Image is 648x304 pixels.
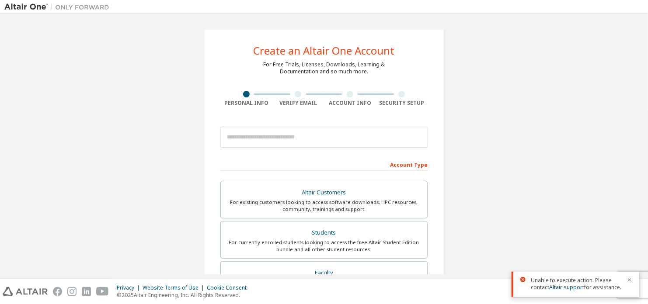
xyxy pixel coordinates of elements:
img: Altair One [4,3,114,11]
div: Account Info [324,100,376,107]
div: Altair Customers [226,187,422,199]
div: Cookie Consent [207,284,252,291]
a: Altair support [549,283,584,291]
div: Faculty [226,267,422,279]
div: For currently enrolled students looking to access the free Altair Student Edition bundle and all ... [226,239,422,253]
div: Account Type [220,157,428,171]
div: Security Setup [376,100,428,107]
div: Students [226,227,422,239]
div: Personal Info [220,100,272,107]
div: Verify Email [272,100,324,107]
img: facebook.svg [53,287,62,296]
div: Website Terms of Use [143,284,207,291]
p: © 2025 Altair Engineering, Inc. All Rights Reserved. [117,291,252,299]
div: Privacy [117,284,143,291]
img: youtube.svg [96,287,109,296]
span: Unable to execute action. Please contact for assistance. [531,277,622,291]
div: Create an Altair One Account [254,45,395,56]
div: For Free Trials, Licenses, Downloads, Learning & Documentation and so much more. [263,61,385,75]
img: linkedin.svg [82,287,91,296]
div: For existing customers looking to access software downloads, HPC resources, community, trainings ... [226,199,422,213]
img: altair_logo.svg [3,287,48,296]
img: instagram.svg [67,287,77,296]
